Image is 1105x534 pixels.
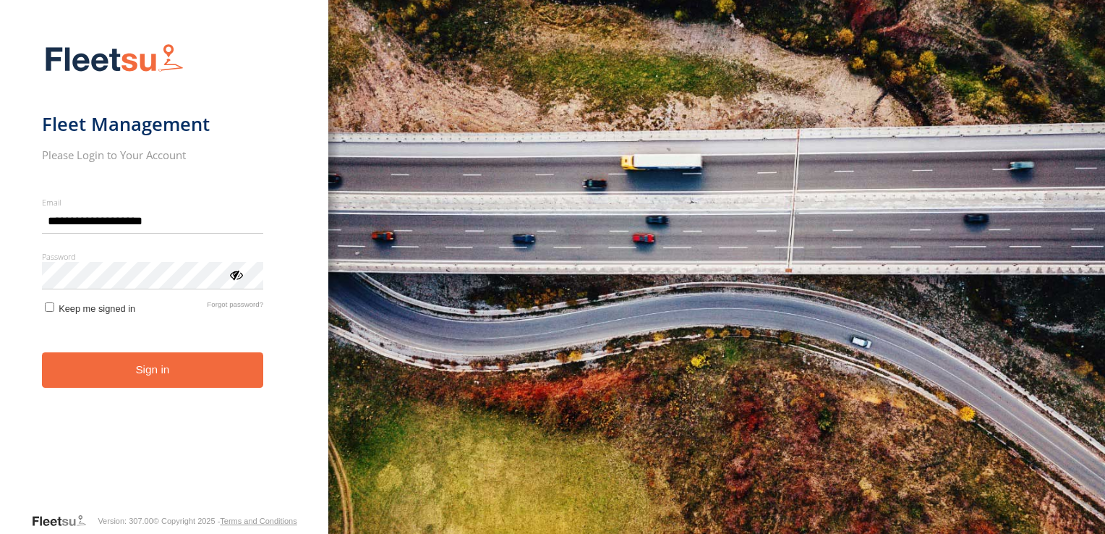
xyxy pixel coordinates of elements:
div: ViewPassword [229,267,243,281]
span: Keep me signed in [59,303,135,314]
img: Fleetsu [42,41,187,77]
a: Forgot password? [207,300,263,314]
a: Terms and Conditions [220,517,296,525]
label: Password [42,251,264,262]
form: main [42,35,287,512]
h2: Please Login to Your Account [42,148,264,162]
a: Visit our Website [31,514,98,528]
h1: Fleet Management [42,112,264,136]
div: © Copyright 2025 - [153,517,297,525]
button: Sign in [42,352,264,388]
div: Version: 307.00 [98,517,153,525]
label: Email [42,197,264,208]
input: Keep me signed in [45,302,54,312]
